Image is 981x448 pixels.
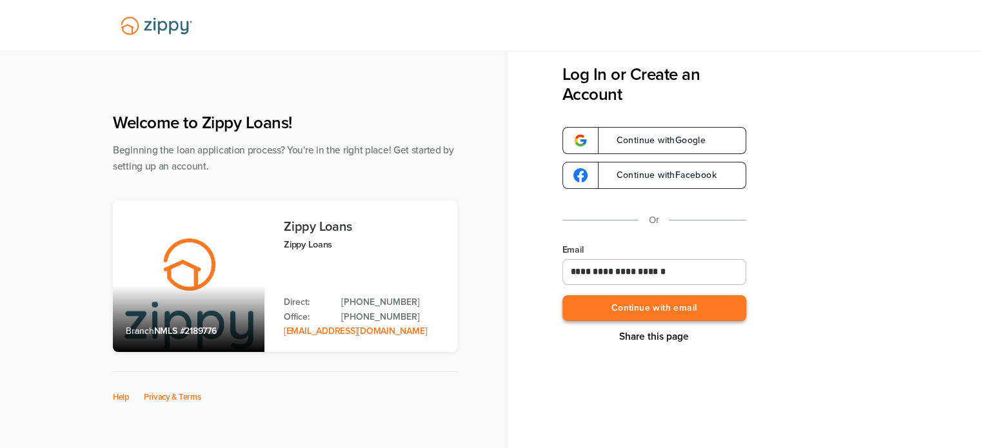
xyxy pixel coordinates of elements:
p: Zippy Loans [284,237,444,252]
span: Branch [126,326,154,336]
label: Email [562,244,746,257]
span: Beginning the loan application process? You're in the right place! Get started by setting up an a... [113,144,454,172]
span: NMLS #2189776 [154,326,217,336]
p: Or [649,212,659,228]
img: google-logo [573,133,588,148]
p: Office: [284,310,328,324]
a: Office Phone: 512-975-2947 [341,310,444,324]
h1: Welcome to Zippy Loans! [113,113,457,133]
h3: Log In or Create an Account [562,64,746,104]
a: Email Address: zippyguide@zippymh.com [284,326,427,336]
h3: Zippy Loans [284,220,444,234]
span: Continue with Facebook [604,171,717,180]
img: Lender Logo [113,11,200,41]
p: Direct: [284,295,328,309]
a: Direct Phone: 512-975-2947 [341,295,444,309]
button: Share This Page [615,330,693,343]
button: Continue with email [562,295,746,322]
a: google-logoContinue withGoogle [562,127,746,154]
a: google-logoContinue withFacebook [562,162,746,189]
input: Email Address [562,259,746,285]
a: Privacy & Terms [144,392,201,402]
a: Help [113,392,130,402]
span: Continue with Google [604,136,706,145]
img: google-logo [573,168,588,182]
